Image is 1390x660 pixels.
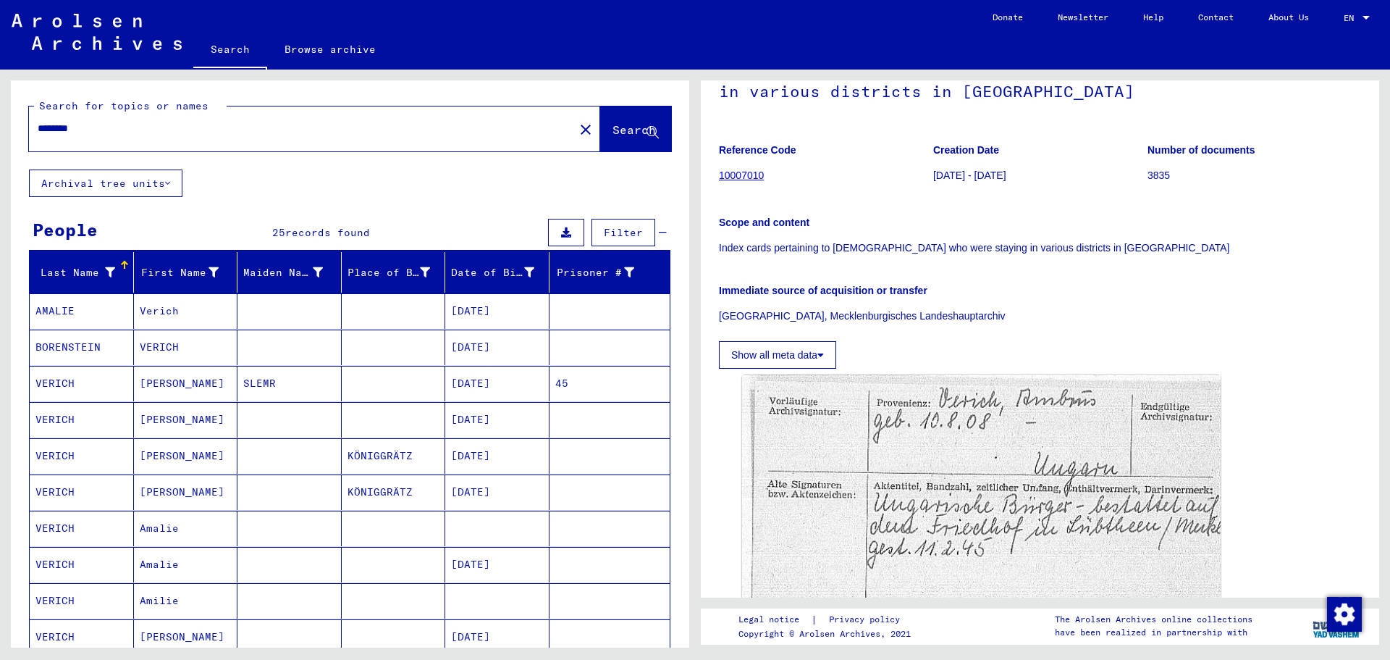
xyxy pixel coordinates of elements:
div: Date of Birth [451,265,534,280]
div: Prisoner # [555,261,653,284]
mat-cell: [DATE] [445,293,549,329]
b: Number of documents [1147,144,1255,156]
div: Last Name [35,265,115,280]
a: Privacy policy [817,612,917,627]
mat-cell: [DATE] [445,438,549,474]
div: Place of Birth [347,261,449,284]
span: records found [285,226,370,239]
span: 25 [272,226,285,239]
a: Search [193,32,267,70]
span: Filter [604,226,643,239]
mat-cell: [PERSON_NAME] [134,402,238,438]
mat-cell: [DATE] [445,402,549,438]
mat-cell: AMALIE [30,293,134,329]
div: Change consent [1326,596,1361,631]
mat-header-cell: Maiden Name [237,252,342,293]
mat-label: Search for topics or names [39,99,208,112]
p: have been realized in partnership with [1055,626,1252,639]
mat-cell: VERICH [30,547,134,582]
p: The Arolsen Archives online collections [1055,613,1252,626]
mat-cell: VERICH [30,475,134,510]
mat-cell: VERICH [30,511,134,546]
img: yv_logo.png [1310,608,1364,644]
mat-cell: VERICH [134,330,238,365]
mat-cell: VERICH [30,402,134,438]
button: Search [600,106,671,151]
div: Maiden Name [243,265,323,280]
mat-header-cell: First Name [134,252,238,293]
p: [DATE] - [DATE] [933,168,1147,183]
mat-cell: Amilie [134,583,238,619]
div: First Name [140,261,237,284]
mat-cell: VERICH [30,619,134,655]
mat-cell: Amalie [134,511,238,546]
div: People [33,217,98,243]
b: Creation Date [933,144,999,156]
mat-cell: [PERSON_NAME] [134,619,238,655]
div: Maiden Name [243,261,341,284]
mat-header-cell: Place of Birth [342,252,446,293]
mat-header-cell: Last Name [30,252,134,293]
mat-cell: SLEMR [237,366,342,401]
span: EN [1344,13,1360,23]
a: 10007010 [719,170,764,181]
mat-cell: VERICH [30,366,134,401]
mat-cell: [DATE] [445,475,549,510]
mat-cell: [DATE] [445,330,549,365]
mat-cell: [PERSON_NAME] [134,475,238,510]
a: Browse archive [267,32,393,67]
button: Clear [571,114,600,143]
mat-cell: [PERSON_NAME] [134,366,238,401]
button: Filter [591,219,655,246]
mat-header-cell: Date of Birth [445,252,549,293]
span: Search [612,122,656,137]
mat-cell: [PERSON_NAME] [134,438,238,474]
b: Scope and content [719,217,809,228]
img: Change consent [1327,597,1362,632]
mat-cell: VERICH [30,438,134,474]
mat-cell: [DATE] [445,547,549,582]
div: Last Name [35,261,133,284]
mat-cell: VERICH [30,583,134,619]
mat-cell: Verich [134,293,238,329]
mat-cell: KÖNIGGRÄTZ [342,475,446,510]
mat-cell: [DATE] [445,366,549,401]
mat-cell: [DATE] [445,619,549,655]
mat-icon: close [577,121,594,138]
a: Legal notice [738,612,811,627]
button: Archival tree units [29,170,182,197]
mat-cell: BORENSTEIN [30,330,134,365]
img: Arolsen_neg.svg [12,14,182,50]
b: Reference Code [719,144,796,156]
p: 3835 [1147,168,1361,183]
b: Immediate source of acquisition or transfer [719,285,927,296]
p: Copyright © Arolsen Archives, 2021 [738,627,917,640]
div: Place of Birth [347,265,431,280]
div: | [738,612,917,627]
p: [GEOGRAPHIC_DATA], Mecklenburgisches Landeshauptarchiv [719,309,1361,324]
div: First Name [140,265,219,280]
mat-cell: KÖNIGGRÄTZ [342,438,446,474]
mat-cell: 45 [549,366,670,401]
mat-header-cell: Prisoner # [549,252,670,293]
div: Prisoner # [555,265,635,280]
mat-cell: Amalie [134,547,238,582]
p: Index cards pertaining to [DEMOGRAPHIC_DATA] who were staying in various districts in [GEOGRAPHIC... [719,241,1361,256]
button: Show all meta data [719,341,836,369]
div: Date of Birth [451,261,552,284]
